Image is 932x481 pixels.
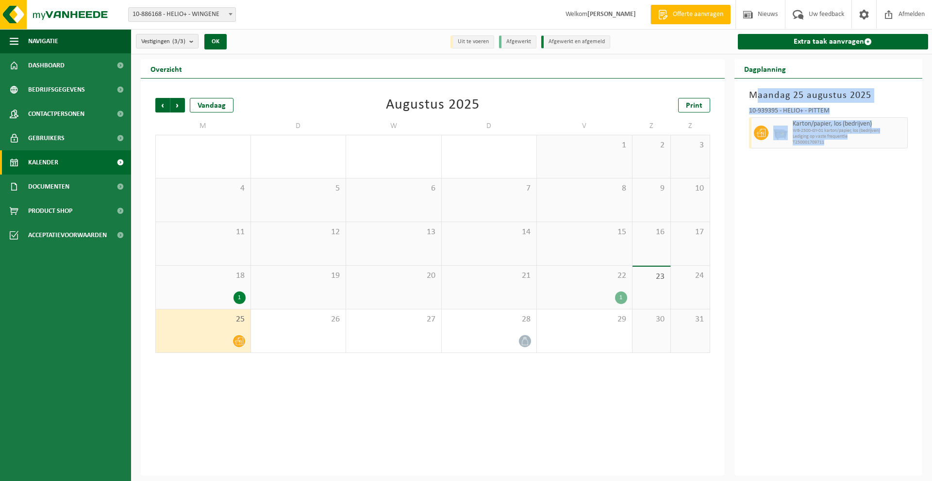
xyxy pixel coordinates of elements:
span: Dashboard [28,53,65,78]
button: OK [204,34,227,49]
span: 28 [447,314,532,325]
img: WB-2500-GAL-GY-01 [773,126,788,140]
span: 6 [351,183,436,194]
h2: Overzicht [141,59,192,78]
span: 15 [542,227,627,238]
span: 20 [351,271,436,281]
span: 26 [256,314,341,325]
span: Print [686,102,702,110]
span: 11 [161,227,246,238]
span: T250001709711 [793,140,905,145]
div: Augustus 2025 [386,98,480,112]
span: 30 [637,314,666,325]
div: 1 [615,291,627,304]
span: Bedrijfsgegevens [28,78,85,102]
td: Z [671,117,710,135]
span: 8 [542,183,627,194]
span: Contactpersonen [28,102,84,126]
td: W [346,117,442,135]
div: 1 [233,291,246,304]
span: Acceptatievoorwaarden [28,223,107,247]
span: 1 [542,140,627,151]
div: Vandaag [190,98,233,112]
span: 5 [256,183,341,194]
span: Volgende [170,98,185,112]
span: Offerte aanvragen [670,10,726,19]
li: Afgewerkt [499,35,536,48]
span: 3 [676,140,704,151]
strong: [PERSON_NAME] [587,11,636,18]
span: Vestigingen [141,34,185,49]
span: Lediging op vaste frequentie [793,134,905,140]
span: Navigatie [28,29,58,53]
a: Extra taak aanvragen [738,34,929,49]
span: 13 [351,227,436,238]
span: 10-886168 - HELIO+ - WINGENE [128,7,236,22]
span: 22 [542,271,627,281]
span: 29 [542,314,627,325]
span: Documenten [28,175,69,199]
button: Vestigingen(3/3) [136,34,199,48]
span: 31 [676,314,704,325]
h3: Maandag 25 augustus 2025 [749,88,908,103]
span: 14 [447,227,532,238]
span: 18 [161,271,246,281]
span: Product Shop [28,199,72,223]
span: Gebruikers [28,126,65,150]
span: 4 [161,183,246,194]
span: 7 [447,183,532,194]
span: Kalender [28,150,58,175]
div: 10-939395 - HELIO+ - PITTEM [749,108,908,117]
span: 16 [637,227,666,238]
span: Karton/papier, los (bedrijven) [793,120,905,128]
a: Print [678,98,710,112]
span: 19 [256,271,341,281]
td: M [155,117,251,135]
span: 12 [256,227,341,238]
span: 2 [637,140,666,151]
span: 21 [447,271,532,281]
td: D [442,117,537,135]
span: WB-2500-GY-01 karton/papier, los (bedrijven) [793,128,905,134]
span: 23 [637,272,666,282]
span: 10 [676,183,704,194]
span: 9 [637,183,666,194]
td: D [251,117,347,135]
span: 10-886168 - HELIO+ - WINGENE [129,8,235,21]
li: Uit te voeren [450,35,494,48]
li: Afgewerkt en afgemeld [541,35,610,48]
span: 24 [676,271,704,281]
count: (3/3) [172,38,185,45]
a: Offerte aanvragen [650,5,731,24]
span: 17 [676,227,704,238]
span: 27 [351,314,436,325]
td: V [537,117,632,135]
span: 25 [161,314,246,325]
td: Z [632,117,671,135]
span: Vorige [155,98,170,112]
h2: Dagplanning [734,59,796,78]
